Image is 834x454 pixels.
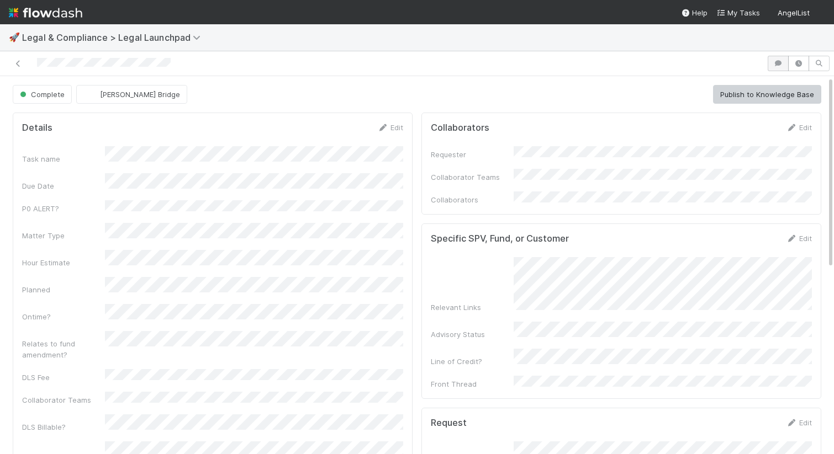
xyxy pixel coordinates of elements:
span: 🚀 [9,33,20,42]
a: Edit [377,123,403,132]
div: Collaborator Teams [431,172,514,183]
div: P0 ALERT? [22,203,105,214]
div: Collaborator Teams [22,394,105,405]
span: My Tasks [716,8,760,17]
span: Complete [18,90,65,99]
h5: Details [22,122,52,133]
div: Requester [431,149,514,160]
a: My Tasks [716,7,760,18]
div: Collaborators [431,194,514,205]
a: Edit [786,234,812,243]
div: Matter Type [22,230,105,241]
h5: Request [431,418,467,429]
span: AngelList [778,8,810,17]
div: Ontime? [22,311,105,322]
div: Line of Credit? [431,356,514,367]
div: DLS Billable? [22,421,105,432]
div: Advisory Status [431,329,514,340]
div: Help [681,7,708,18]
button: Publish to Knowledge Base [713,85,821,104]
img: avatar_784ea27d-2d59-4749-b480-57d513651deb.png [814,8,825,19]
div: Relevant Links [431,302,514,313]
span: Legal & Compliance > Legal Launchpad [22,32,206,43]
div: DLS Fee [22,372,105,383]
div: Relates to fund amendment? [22,338,105,360]
div: Planned [22,284,105,295]
a: Edit [786,123,812,132]
h5: Collaborators [431,122,489,133]
button: Complete [13,85,72,104]
div: Task name [22,153,105,164]
a: Edit [786,418,812,427]
div: Due Date [22,180,105,191]
h5: Specific SPV, Fund, or Customer [431,233,569,244]
img: logo-inverted-e16ddd16eac7371096b0.svg [9,3,82,22]
div: Front Thread [431,378,514,389]
div: Hour Estimate [22,257,105,268]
